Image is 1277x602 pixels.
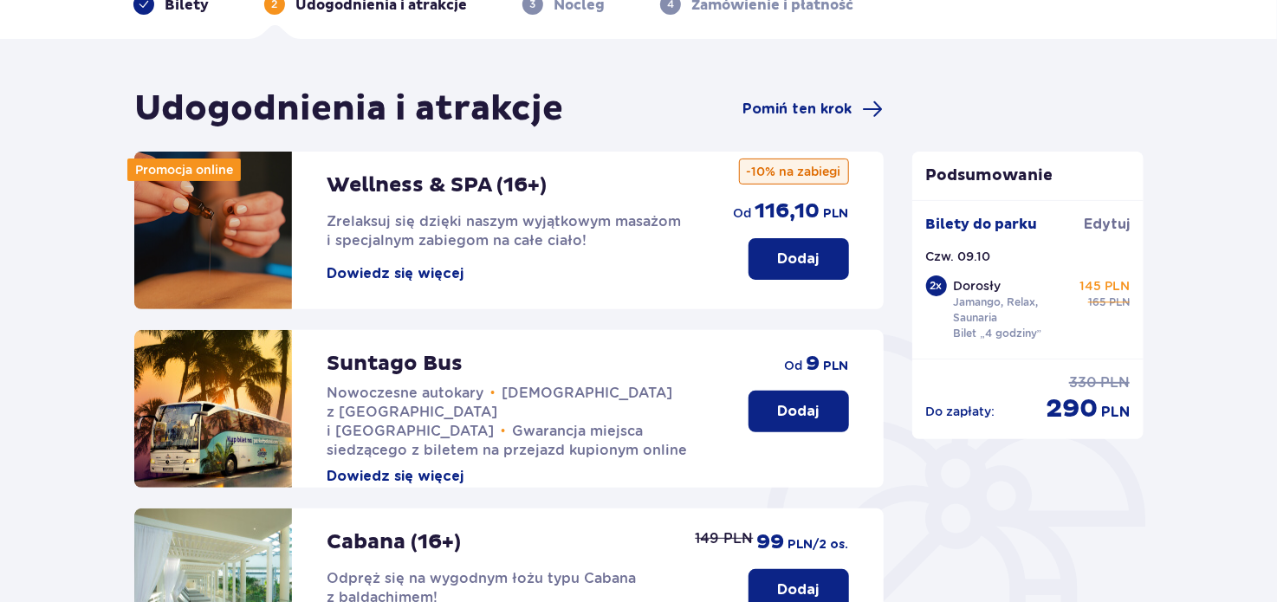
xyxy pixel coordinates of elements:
[807,351,820,377] p: 9
[755,198,820,224] p: 116,10
[926,275,947,296] div: 2 x
[912,165,1144,186] p: Podsumowanie
[127,159,241,181] div: Promocja online
[327,351,463,377] p: Suntago Bus
[1088,295,1105,310] p: 165
[1069,373,1097,392] p: 330
[785,357,803,374] p: od
[327,172,547,198] p: Wellness & SPA (16+)
[743,100,852,119] span: Pomiń ten krok
[824,205,849,223] p: PLN
[778,249,820,269] p: Dodaj
[1084,215,1130,234] a: Edytuj
[327,385,483,401] span: Nowoczesne autokary
[327,213,681,249] span: Zrelaksuj się dzięki naszym wyjątkowym masażom i specjalnym zabiegom na całe ciało!
[734,204,752,222] p: od
[327,264,463,283] button: Dowiedz się więcej
[926,403,995,420] p: Do zapłaty :
[926,248,991,265] p: Czw. 09.10
[926,215,1038,234] p: Bilety do parku
[327,529,461,555] p: Cabana (16+)
[824,358,849,375] p: PLN
[954,277,1002,295] p: Dorosły
[501,423,506,440] span: •
[778,402,820,421] p: Dodaj
[1100,373,1130,392] p: PLN
[327,385,673,439] span: [DEMOGRAPHIC_DATA] z [GEOGRAPHIC_DATA] i [GEOGRAPHIC_DATA]
[490,385,496,402] span: •
[954,326,1042,341] p: Bilet „4 godziny”
[1079,277,1130,295] p: 145 PLN
[743,99,884,120] a: Pomiń ten krok
[757,529,785,555] p: 99
[778,580,820,599] p: Dodaj
[1101,403,1130,422] p: PLN
[749,391,849,432] button: Dodaj
[134,330,292,488] img: attraction
[739,159,849,184] p: -10% na zabiegi
[1046,392,1098,425] p: 290
[749,238,849,280] button: Dodaj
[954,295,1073,326] p: Jamango, Relax, Saunaria
[788,536,849,553] p: PLN /2 os.
[1109,295,1130,310] p: PLN
[134,152,292,309] img: attraction
[327,467,463,486] button: Dowiedz się więcej
[696,529,754,548] p: 149 PLN
[134,87,563,131] h1: Udogodnienia i atrakcje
